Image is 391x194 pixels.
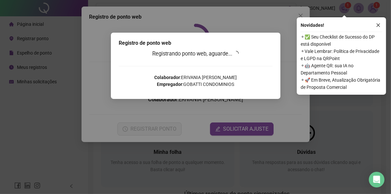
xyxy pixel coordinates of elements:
h3: Registrando ponto web, aguarde... [119,50,273,58]
span: ⚬ Vale Lembrar: Política de Privacidade e LGPD na QRPoint [301,48,382,62]
span: loading [233,51,239,56]
span: ⚬ ✅ Seu Checklist de Sucesso do DP está disponível [301,33,382,48]
div: Registro de ponto web [119,39,273,47]
div: Open Intercom Messenger [369,172,384,187]
strong: Colaborador [154,75,180,80]
span: Novidades ! [301,22,324,29]
span: ⚬ 🤖 Agente QR: sua IA no Departamento Pessoal [301,62,382,76]
p: : ERIVANIA [PERSON_NAME] : GOBATTI CONDOMINIOS [119,74,273,88]
span: close [376,23,381,27]
span: ⚬ 🚀 Em Breve, Atualização Obrigatória de Proposta Comercial [301,76,382,91]
strong: Empregador [157,82,182,87]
